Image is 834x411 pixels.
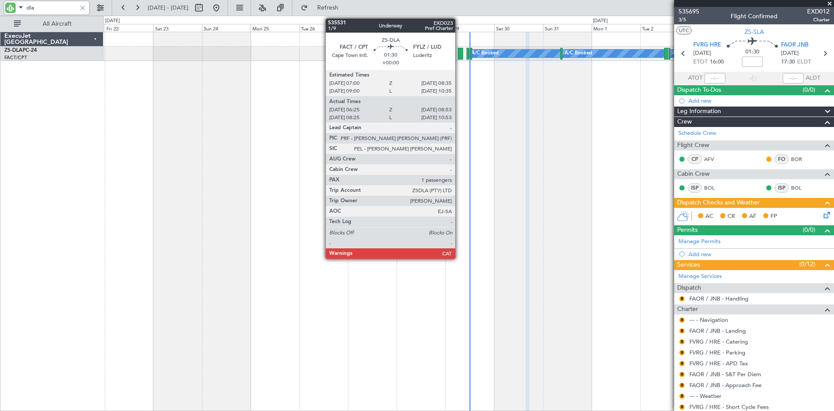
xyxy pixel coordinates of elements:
span: EXD012 [807,7,830,16]
span: (0/0) [803,85,815,94]
span: ELDT [797,58,811,67]
span: (0/0) [803,225,815,234]
div: CP [688,154,702,164]
div: Wed 27 [348,24,397,32]
span: Crew [677,117,692,127]
span: [DATE] - [DATE] [148,4,189,12]
span: AF [749,212,756,221]
div: Tue 2 [640,24,689,32]
div: Mon 25 [251,24,299,32]
span: Leg Information [677,107,721,117]
button: R [679,317,685,323]
div: Sat 30 [494,24,543,32]
span: Dispatch Checks and Weather [677,198,760,208]
div: Sun 31 [543,24,592,32]
a: BOR [791,155,811,163]
span: [DATE] [693,49,711,58]
a: AFV [704,155,724,163]
span: [DATE] [781,49,799,58]
span: ZS-SLA [745,27,764,37]
button: R [679,394,685,399]
button: R [679,339,685,344]
span: ETOT [693,58,708,67]
span: 17:30 [781,58,795,67]
a: --- - Navigation [689,316,728,324]
div: Tue 26 [299,24,348,32]
div: [DATE] [593,17,608,25]
span: FP [771,212,777,221]
span: Dispatch [677,283,701,293]
input: --:-- [705,73,725,84]
a: BOL [704,184,724,192]
button: R [679,361,685,366]
span: Cabin Crew [677,169,710,179]
div: Sun 24 [202,24,251,32]
span: All Aircraft [23,21,92,27]
a: FAOR / JNB - Landing [689,327,746,334]
span: Refresh [310,5,346,11]
span: AC [705,212,713,221]
div: ISP [688,183,702,193]
button: R [679,404,685,410]
span: 3/5 [678,16,699,23]
a: FAOR / JNB - Handling [689,295,748,302]
a: FVRG / HRE - APD Tax [689,360,748,367]
button: R [679,296,685,301]
span: 01:30 [745,48,759,57]
div: Add new [688,251,830,258]
span: Charter [677,304,698,314]
span: Services [677,260,700,270]
a: FVRG / HRE - Catering [689,338,748,345]
div: Add new [688,97,830,104]
input: A/C (Reg. or Type) [26,1,76,14]
button: R [679,383,685,388]
span: Permits [677,225,698,235]
button: UTC [676,27,692,34]
a: --- - Weather [689,392,721,400]
span: ALDT [806,74,820,83]
a: FAOR / JNB - S&T Per Diem [689,371,761,378]
div: A/C Booked [672,47,700,60]
a: FACT/CPT [4,54,27,61]
span: Dispatch To-Dos [677,85,721,95]
span: 535695 [678,7,699,16]
span: 16:00 [710,58,724,67]
a: Manage Services [678,272,722,281]
div: Flight Confirmed [731,12,778,21]
div: Sat 23 [153,24,202,32]
a: Manage Permits [678,237,721,246]
div: Fri 22 [105,24,153,32]
a: Schedule Crew [678,129,716,138]
span: (0/12) [799,260,815,269]
div: Fri 29 [445,24,494,32]
div: Mon 1 [592,24,640,32]
span: FAOR JNB [781,41,808,50]
a: BOL [791,184,811,192]
button: R [679,328,685,334]
span: FVRG HRE [693,41,721,50]
a: FVRG / HRE - Short Cycle Fees [689,403,769,411]
div: Thu 28 [397,24,445,32]
button: Refresh [297,1,349,15]
span: Charter [807,16,830,23]
button: All Aircraft [10,17,94,31]
a: FVRG / HRE - Parking [689,349,745,356]
button: R [679,372,685,377]
span: CR [728,212,735,221]
div: ISP [774,183,789,193]
span: ZS-DLA [4,48,23,53]
span: ATOT [688,74,702,83]
div: FO [774,154,789,164]
div: [DATE] [105,17,120,25]
button: R [679,350,685,355]
span: Flight Crew [677,140,709,150]
a: FAOR / JNB - Approach Fee [689,381,761,389]
div: A/C Booked [565,47,592,60]
a: ZS-DLAPC-24 [4,48,37,53]
div: A/C Booked [471,47,499,60]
